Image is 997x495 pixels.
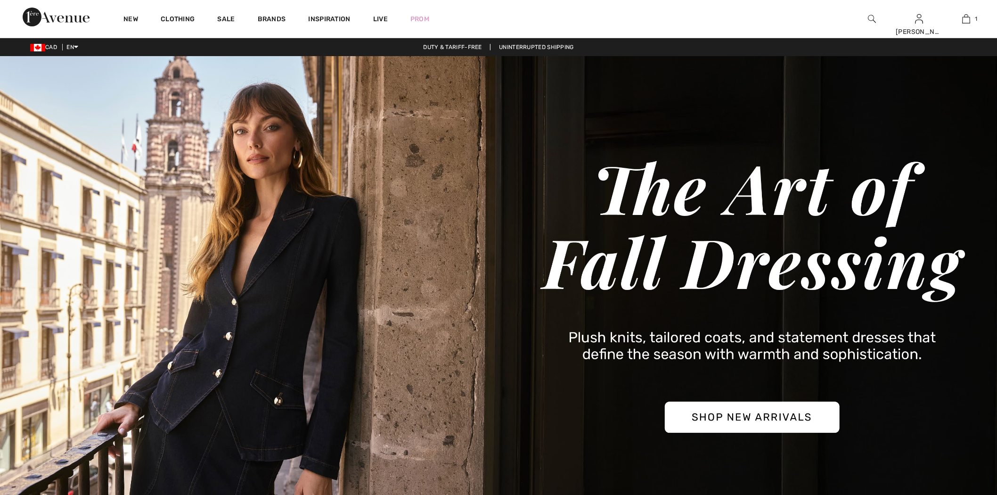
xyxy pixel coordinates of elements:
span: 1 [975,15,977,23]
img: My Bag [962,13,970,25]
a: 1 [943,13,989,25]
span: EN [66,44,78,50]
img: My Info [915,13,923,25]
a: Prom [410,14,429,24]
img: search the website [868,13,876,25]
span: Inspiration [308,15,350,25]
img: 1ère Avenue [23,8,90,26]
img: Canadian Dollar [30,44,45,51]
a: Sign In [915,14,923,23]
div: [PERSON_NAME] [896,27,942,37]
a: New [123,15,138,25]
a: Brands [258,15,286,25]
iframe: Opens a widget where you can chat to one of our agents [937,467,988,490]
a: Live [373,14,388,24]
a: Sale [217,15,235,25]
a: Clothing [161,15,195,25]
span: CAD [30,44,61,50]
